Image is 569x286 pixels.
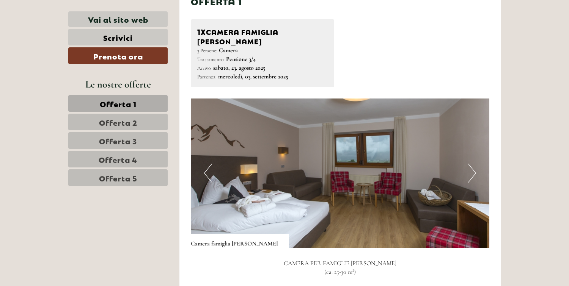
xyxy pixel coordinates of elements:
small: Trattamento: [197,56,225,63]
div: Le nostre offerte [68,77,168,91]
b: mercoledì, 03. settembre 2025 [218,73,288,80]
button: Next [468,164,476,183]
span: Offerta 5 [99,172,137,183]
span: Offerta 2 [99,117,137,127]
div: Camera famiglia [PERSON_NAME] [197,26,328,46]
small: Arrivo: [197,65,212,71]
div: [GEOGRAPHIC_DATA] [11,22,101,28]
small: 3 Persone: [197,47,217,54]
span: Offerta 3 [99,135,137,146]
small: Partenza: [197,73,217,80]
div: giovedì [133,6,166,19]
img: image [191,98,490,248]
span: Offerta 4 [99,154,137,164]
a: Vai al sito web [68,11,168,27]
a: Prenota ora [68,47,168,64]
button: Previous [204,164,212,183]
small: 10:15 [11,37,101,42]
b: 1x [197,26,206,36]
div: Buon giorno, come possiamo aiutarla? [6,20,105,44]
b: Pensione 3/4 [226,55,256,63]
b: Camera [219,47,238,54]
a: Scrivici [68,29,168,45]
button: Invia [254,196,299,213]
span: Offerta 1 [100,98,137,109]
div: Camera famiglia [PERSON_NAME] [191,234,289,248]
b: sabato, 23. agosto 2025 [213,64,266,72]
